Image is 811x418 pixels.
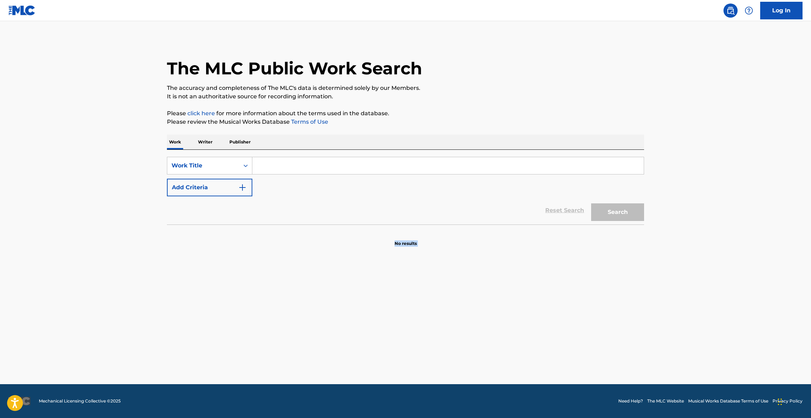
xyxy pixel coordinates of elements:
p: Publisher [227,135,253,149]
p: It is not an authoritative source for recording information. [167,92,644,101]
form: Search Form [167,157,644,225]
a: Musical Works Database Terms of Use [688,398,768,404]
a: Terms of Use [290,118,328,125]
div: Work Title [172,161,235,170]
div: Drag [778,391,782,412]
a: The MLC Website [647,398,684,404]
span: Mechanical Licensing Collective © 2025 [39,398,121,404]
a: click here [187,110,215,117]
div: Help [742,4,756,18]
img: 9d2ae6d4665cec9f34b9.svg [238,183,247,192]
img: MLC Logo [8,5,36,16]
img: search [726,6,735,15]
a: Need Help? [618,398,643,404]
button: Add Criteria [167,179,252,196]
p: The accuracy and completeness of The MLC's data is determined solely by our Members. [167,84,644,92]
h1: The MLC Public Work Search [167,58,422,79]
iframe: Chat Widget [776,384,811,418]
a: Privacy Policy [773,398,803,404]
a: Public Search [723,4,738,18]
p: Please for more information about the terms used in the database. [167,109,644,118]
img: logo [8,397,30,405]
p: Writer [196,135,215,149]
p: Work [167,135,183,149]
img: help [745,6,753,15]
p: No results [395,232,417,247]
a: Log In [760,2,803,19]
p: Please review the Musical Works Database [167,118,644,126]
